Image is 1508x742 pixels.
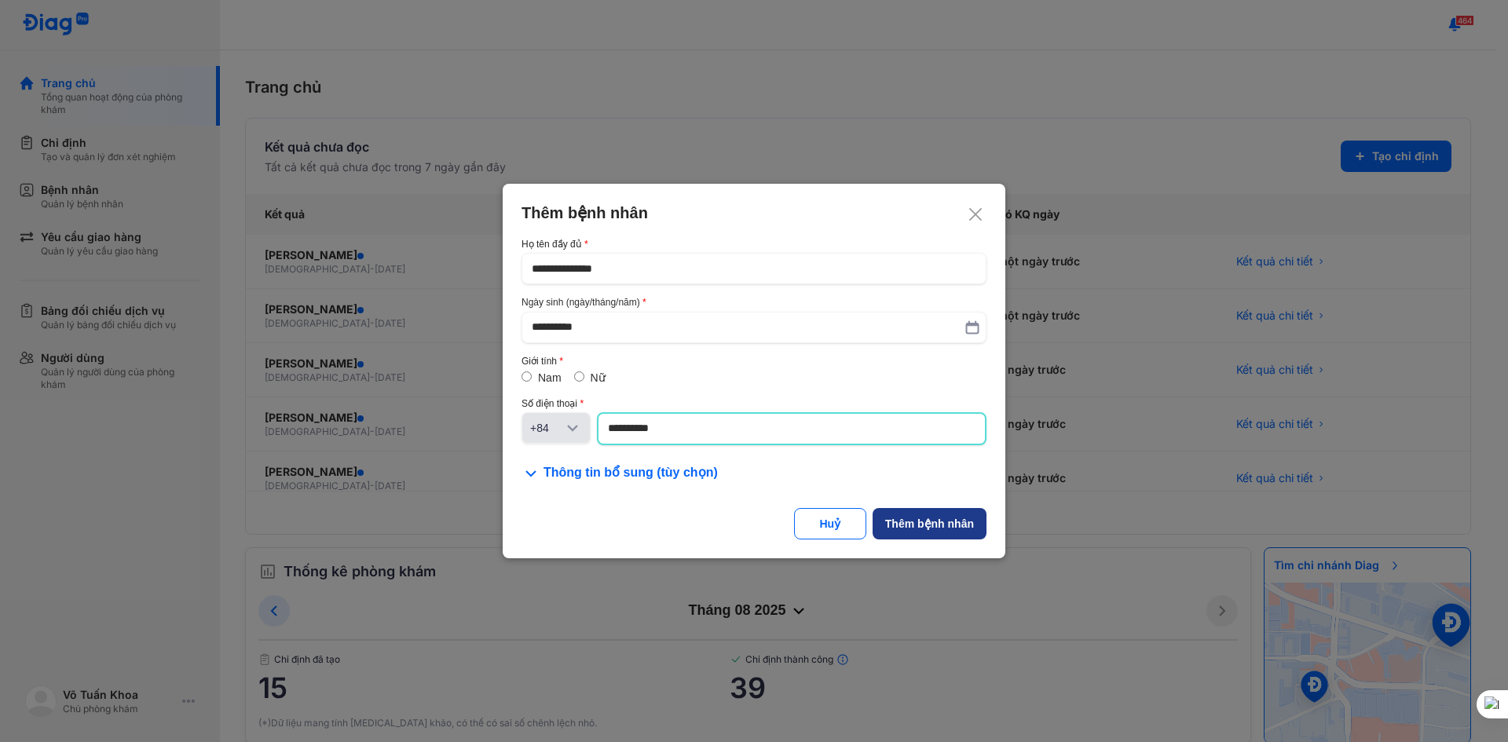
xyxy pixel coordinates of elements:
[885,516,974,532] div: Thêm bệnh nhân
[522,398,986,409] div: Số điện thoại
[522,203,986,223] div: Thêm bệnh nhân
[522,239,986,250] div: Họ tên đầy đủ
[794,508,866,539] button: Huỷ
[591,371,606,384] label: Nữ
[873,508,986,539] button: Thêm bệnh nhân
[544,464,718,483] span: Thông tin bổ sung (tùy chọn)
[522,356,986,367] div: Giới tính
[530,420,563,436] div: +84
[522,297,986,308] div: Ngày sinh (ngày/tháng/năm)
[538,371,562,384] label: Nam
